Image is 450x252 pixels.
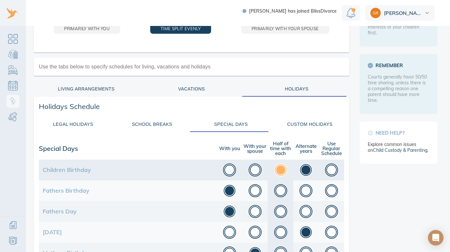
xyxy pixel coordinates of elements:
span: [PERSON_NAME] [384,10,423,16]
div: Special Days [196,120,267,128]
img: Notification [346,8,355,18]
a: Bank Accounts & Investments [6,48,19,61]
div: With you [217,146,242,151]
div: Holidays [248,85,345,93]
div: Courts generally favor 50/50 time sharing, unless there is a compelling reason one parent should ... [368,74,429,103]
a: Dashboard [6,32,19,45]
a: Debts & Obligations [6,79,19,92]
a: Personal Possessions [6,64,19,77]
div: Fathers Birthday [39,184,217,198]
button: Primarily with your spouse [241,23,329,34]
img: 9f1c3e572e8169d7b9fba609975e2620 [370,8,381,18]
span: [PERSON_NAME] has joined BlissDivorce [249,9,337,13]
span: Holidays Schedule [39,102,344,111]
div: Alternate years [293,144,319,153]
a: Child & Spousal Support [6,110,19,123]
a: Child Custody & Parenting [373,147,427,153]
span: Primarily with you [64,25,110,32]
div: Legal Holidays [38,120,109,128]
button: Primarily with you [54,23,120,34]
div: Open Intercom Messenger [428,230,444,246]
div: School Breaks [117,120,188,128]
div: [DATE] [39,225,217,239]
button: Time split evenly [150,23,211,34]
a: Additional Information [6,219,19,232]
span: Remember [368,62,429,69]
span: Primarily with your spouse [252,25,319,32]
span: Use the tabs below to specify schedules for living, vacations and holidays [39,63,344,71]
div: Half of time with each [268,141,293,156]
div: Children Birthday [39,163,217,177]
span: Time split evenly [161,25,201,32]
div: Vacations [143,85,240,93]
div: Use Regular Schedule [319,141,344,156]
a: Resources [6,234,19,247]
div: Living Arrangements [38,85,135,93]
div: With your spouse [242,144,268,153]
div: Special Days [39,145,217,152]
span: Need help? [368,130,429,136]
div: Explore common issues on . [368,141,429,153]
div: Custom Holidays [274,120,345,128]
div: Fathers Day [39,205,217,218]
a: Child Custody & Parenting [6,95,19,108]
img: dropdown.svg [425,12,429,14]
